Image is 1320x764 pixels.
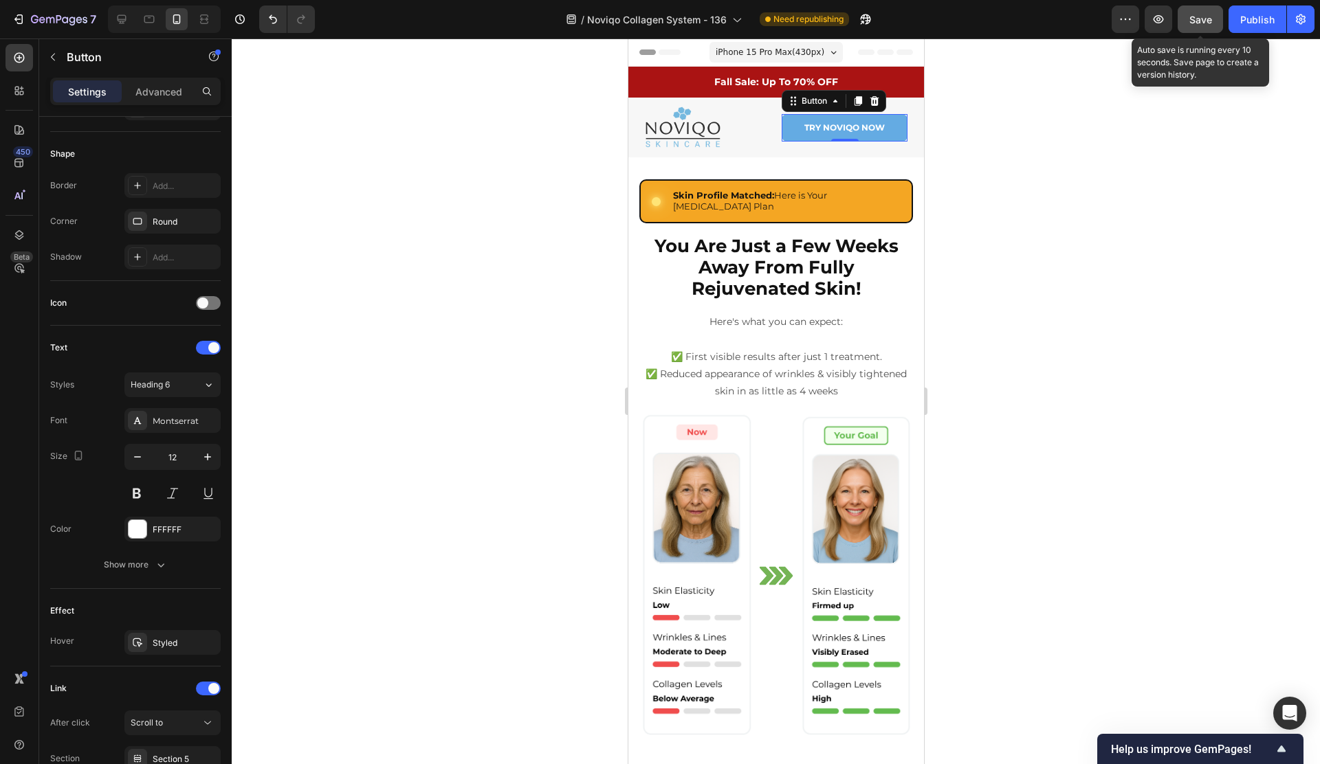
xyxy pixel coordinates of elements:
div: Montserrat [153,415,217,427]
div: Size [50,447,87,466]
div: Link [50,682,67,695]
div: Shadow [50,251,82,263]
div: Undo/Redo [259,5,315,33]
button: 7 [5,5,102,33]
div: Add... [153,180,217,192]
button: Save [1178,5,1223,33]
div: Text [50,341,67,354]
p: Button [67,49,184,65]
button: Publish [1229,5,1286,33]
div: After click [50,717,90,729]
span: / [581,12,584,27]
div: FFFFFF [153,524,217,536]
button: Heading 6 [124,372,221,397]
div: Show more [104,558,168,572]
button: Scroll to [124,710,221,735]
span: Heading 6 [131,379,170,391]
div: Publish [1240,12,1275,27]
div: Styled [153,637,217,649]
p: Settings [68,85,107,99]
div: Color [50,523,71,535]
div: Open Intercom Messenger [1273,697,1306,730]
div: Font [50,414,67,427]
div: Round [153,216,217,228]
p: 7 [90,11,96,27]
span: Scroll to [131,717,163,728]
div: Hover [50,635,74,647]
span: Need republishing [773,13,844,25]
div: Border [50,179,77,192]
button: Show survey - Help us improve GemPages! [1111,741,1290,757]
div: Styles [50,379,74,391]
p: Advanced [135,85,182,99]
iframe: Design area [628,38,924,764]
div: Add... [153,251,217,264]
div: Icon [50,297,67,309]
div: Beta [10,251,33,262]
span: Help us improve GemPages! [1111,743,1273,756]
span: Noviqo Collagen System - 136 [587,12,727,27]
div: Effect [50,605,74,617]
div: 450 [13,146,33,157]
div: Corner [50,215,78,227]
button: Show more [50,552,221,577]
span: Save [1189,14,1212,25]
div: Shape [50,148,75,160]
